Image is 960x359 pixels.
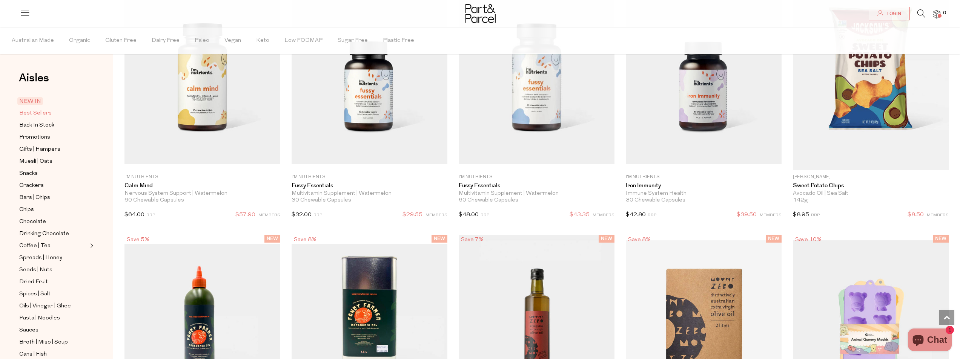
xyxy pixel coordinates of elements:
div: Save 10% [793,235,824,245]
a: Chocolate [19,217,88,226]
span: 0 [941,10,948,17]
small: RRP [146,213,155,217]
div: Save 8% [292,235,319,245]
p: I'm Nutrients [292,174,447,180]
a: Sauces [19,325,88,335]
span: NEW IN [17,97,43,105]
div: Nervous System Support | Watermelon [124,190,280,197]
div: Avocado Oil | Sea Salt [793,190,949,197]
span: Oils | Vinegar | Ghee [19,302,71,311]
span: Crackers [19,181,44,190]
a: Spices | Salt [19,289,88,299]
a: Spreads | Honey [19,253,88,263]
span: Dried Fruit [19,278,48,287]
span: Plastic Free [383,27,414,54]
span: Cans | Fish [19,350,47,359]
span: Seeds | Nuts [19,266,52,275]
span: $48.00 [459,212,479,218]
p: I'm Nutrients [124,174,280,180]
span: Muesli | Oats [19,157,52,166]
span: Snacks [19,169,38,178]
a: Login [869,7,910,20]
span: NEW [432,235,447,243]
a: Cans | Fish [19,350,88,359]
a: Crackers [19,181,88,190]
a: Promotions [19,133,88,142]
span: Drinking Chocolate [19,229,69,238]
span: Pasta | Noodles [19,314,60,323]
span: Spreads | Honey [19,254,62,263]
a: Bars | Chips [19,193,88,202]
a: Aisles [19,72,49,91]
small: RRP [481,213,489,217]
img: Part&Parcel [465,4,496,23]
a: Iron Immunity [626,182,782,189]
a: Coffee | Tea [19,241,88,251]
p: I'm Nutrients [459,174,614,180]
span: $29.55 [402,210,422,220]
span: $39.50 [737,210,757,220]
span: Bars | Chips [19,193,50,202]
span: Chips [19,205,34,214]
span: Broth | Miso | Soup [19,338,68,347]
span: Paleo [195,27,209,54]
span: Keto [256,27,269,54]
small: MEMBERS [760,213,782,217]
div: Multivitamin Supplement | Watermelon [292,190,447,197]
span: Back In Stock [19,121,54,130]
span: Sauces [19,326,38,335]
span: 142g [793,197,808,204]
span: Sugar Free [338,27,368,54]
span: Best Sellers [19,109,52,118]
small: MEMBERS [425,213,447,217]
span: Low FODMAP [284,27,323,54]
span: Coffee | Tea [19,241,51,251]
span: NEW [264,235,280,243]
div: Save 7% [459,235,486,245]
button: Expand/Collapse Coffee | Tea [88,241,94,250]
span: Spices | Salt [19,290,51,299]
span: Chocolate [19,217,46,226]
a: Fussy Essentials [459,182,614,189]
a: Best Sellers [19,108,88,118]
a: Gifts | Hampers [19,145,88,154]
a: Calm Mind [124,182,280,189]
span: Gifts | Hampers [19,145,60,154]
span: Promotions [19,133,50,142]
span: NEW [766,235,782,243]
a: Chips [19,205,88,214]
div: Multivitamin Supplement | Watermelon [459,190,614,197]
a: Drinking Chocolate [19,229,88,238]
p: [PERSON_NAME] [793,174,949,180]
span: 60 Chewable Capsules [124,197,184,204]
a: Dried Fruit [19,277,88,287]
small: MEMBERS [593,213,614,217]
small: RRP [811,213,820,217]
span: $32.00 [292,212,312,218]
small: MEMBERS [258,213,280,217]
a: Muesli | Oats [19,157,88,166]
a: Broth | Miso | Soup [19,338,88,347]
span: $64.00 [124,212,144,218]
span: $8.95 [793,212,809,218]
span: $43.35 [570,210,590,220]
span: Australian Made [12,27,54,54]
inbox-online-store-chat: Shopify online store chat [906,328,954,353]
span: $42.80 [626,212,646,218]
span: Dairy Free [152,27,180,54]
a: Back In Stock [19,121,88,130]
span: Aisles [19,70,49,86]
div: Immune System Health [626,190,782,197]
span: 30 Chewable Capsules [292,197,351,204]
span: Vegan [224,27,241,54]
a: Pasta | Noodles [19,313,88,323]
small: RRP [313,213,322,217]
small: MEMBERS [927,213,949,217]
span: Login [885,11,901,17]
a: Snacks [19,169,88,178]
a: NEW IN [19,97,88,106]
a: Sweet Potato Chips [793,182,949,189]
a: 0 [933,10,940,18]
span: Organic [69,27,90,54]
span: 30 Chewable Capsules [626,197,685,204]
